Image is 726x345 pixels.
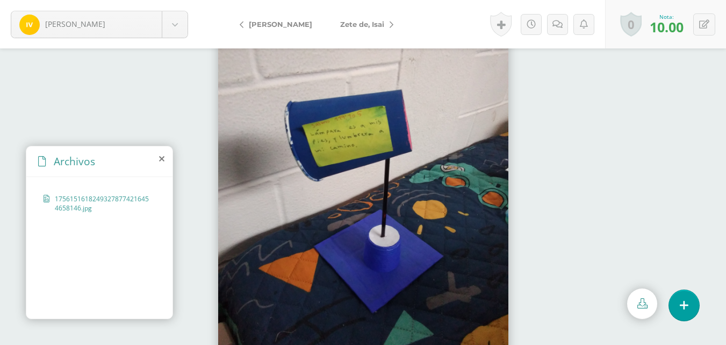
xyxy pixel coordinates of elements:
[54,154,95,168] span: Archivos
[19,15,40,35] img: 2b528fce37e76d02ff5ce03dc419f5a0.png
[650,13,684,20] div: Nota:
[11,11,188,38] a: [PERSON_NAME]
[620,12,642,37] a: 0
[326,11,402,37] a: Zete de, Isai
[159,154,164,163] i: close
[55,194,150,213] span: 17561516182493278774216454658146.jpg
[650,18,684,36] span: 10.00
[45,19,105,29] span: [PERSON_NAME]
[231,11,326,37] a: [PERSON_NAME]
[249,20,312,29] span: [PERSON_NAME]
[340,20,384,29] span: Zete de, Isai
